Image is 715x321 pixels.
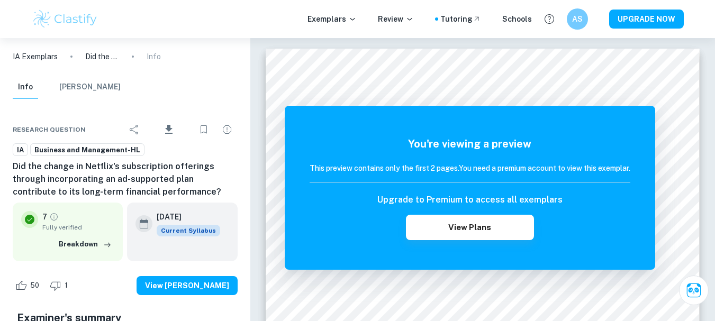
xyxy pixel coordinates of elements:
[377,194,563,206] h6: Upgrade to Premium to access all exemplars
[42,211,47,223] p: 7
[571,13,583,25] h6: AS
[59,76,121,99] button: [PERSON_NAME]
[85,51,119,62] p: Did the change in Netflix's subscription offerings through incorporating an ad-supported plan con...
[406,215,534,240] button: View Plans
[13,51,58,62] a: IA Exemplars
[137,276,238,295] button: View [PERSON_NAME]
[502,13,532,25] a: Schools
[440,13,481,25] a: Tutoring
[147,116,191,143] div: Download
[193,119,214,140] div: Bookmark
[13,76,38,99] button: Info
[307,13,357,25] p: Exemplars
[13,160,238,198] h6: Did the change in Netflix's subscription offerings through incorporating an ad-supported plan con...
[157,225,220,236] div: This exemplar is based on the current syllabus. Feel free to refer to it for inspiration/ideas wh...
[679,276,709,305] button: Ask Clai
[378,13,414,25] p: Review
[13,125,86,134] span: Research question
[310,136,630,152] h5: You're viewing a preview
[32,8,99,30] img: Clastify logo
[124,119,145,140] div: Share
[157,225,220,236] span: Current Syllabus
[13,277,45,294] div: Like
[56,236,114,252] button: Breakdown
[42,223,114,232] span: Fully verified
[13,143,28,157] a: IA
[609,10,684,29] button: UPGRADE NOW
[49,212,59,222] a: Grade fully verified
[59,280,74,291] span: 1
[310,162,630,174] h6: This preview contains only the first 2 pages. You need a premium account to view this exemplar.
[540,10,558,28] button: Help and Feedback
[31,145,144,155] span: Business and Management-HL
[216,119,238,140] div: Report issue
[567,8,588,30] button: AS
[47,277,74,294] div: Dislike
[30,143,144,157] a: Business and Management-HL
[157,211,212,223] h6: [DATE]
[13,145,28,155] span: IA
[24,280,45,291] span: 50
[147,51,161,62] p: Info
